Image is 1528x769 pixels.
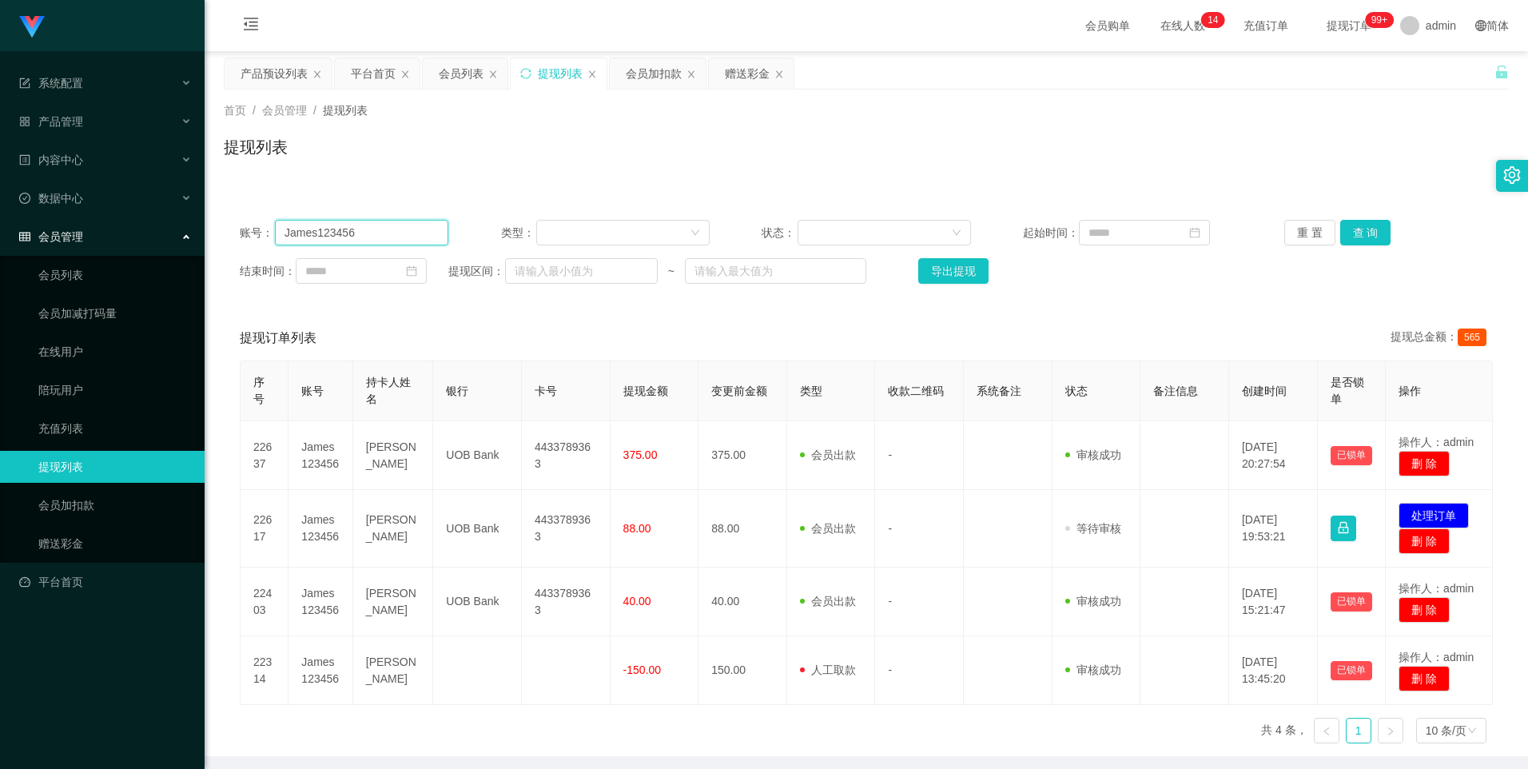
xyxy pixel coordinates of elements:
span: 账号： [240,225,275,241]
li: 共 4 条， [1261,718,1307,743]
span: 等待审核 [1065,522,1121,535]
td: 4433789363 [522,490,611,568]
span: 变更前金额 [711,384,767,397]
span: ~ [658,263,685,280]
div: 提现总金额： [1391,329,1493,348]
i: 图标: setting [1503,166,1521,184]
button: 删 除 [1399,597,1450,623]
span: 操作人：admin [1399,436,1474,448]
a: 在线用户 [38,336,192,368]
span: 创建时间 [1242,384,1287,397]
a: 会员列表 [38,259,192,291]
button: 重 置 [1284,220,1335,245]
td: [DATE] 20:27:54 [1229,421,1318,490]
span: 持卡人姓名 [366,376,411,405]
button: 已锁单 [1331,592,1372,612]
button: 已锁单 [1331,446,1372,465]
span: 操作人：admin [1399,651,1474,663]
td: [PERSON_NAME] [353,636,434,705]
span: 结束时间： [240,263,296,280]
div: 产品预设列表 [241,58,308,89]
td: James123456 [288,421,352,490]
span: 系统配置 [19,77,83,90]
sup: 14 [1201,12,1224,28]
i: 图标: close [686,70,696,79]
span: 内容中心 [19,153,83,166]
button: 删 除 [1399,528,1450,554]
li: 上一页 [1314,718,1339,743]
td: 4433789363 [522,568,611,636]
i: 图标: close [400,70,410,79]
i: 图标: calendar [406,265,417,277]
td: [PERSON_NAME] [353,490,434,568]
input: 请输入最大值为 [685,258,866,284]
div: 10 条/页 [1426,719,1466,743]
button: 已锁单 [1331,661,1372,680]
a: 提现列表 [38,451,192,483]
span: 数据中心 [19,192,83,205]
span: 88.00 [623,522,651,535]
i: 图标: calendar [1189,227,1200,238]
p: 1 [1208,12,1213,28]
span: - [888,663,892,676]
span: 提现区间： [448,263,504,280]
i: 图标: sync [520,68,531,79]
span: 卡号 [535,384,557,397]
td: 88.00 [698,490,787,568]
td: 4433789363 [522,421,611,490]
span: 会员出款 [800,595,856,608]
div: 会员列表 [439,58,483,89]
span: / [313,104,316,117]
span: 提现订单 [1319,20,1379,31]
a: 会员加减打码量 [38,297,192,329]
span: 40.00 [623,595,651,608]
span: 操作 [1399,384,1421,397]
button: 查 询 [1340,220,1391,245]
span: 状态： [762,225,798,241]
button: 导出提现 [918,258,989,284]
i: 图标: close [488,70,498,79]
span: 系统备注 [977,384,1021,397]
i: 图标: close [774,70,784,79]
button: 处理订单 [1399,503,1469,528]
i: 图标: table [19,231,30,242]
i: 图标: down [1467,726,1477,737]
span: 人工取款 [800,663,856,676]
td: UOB Bank [433,568,522,636]
td: James123456 [288,490,352,568]
span: 会员出款 [800,448,856,461]
td: James123456 [288,636,352,705]
span: 序号 [253,376,265,405]
td: [DATE] 15:21:47 [1229,568,1318,636]
span: - [888,595,892,608]
span: 审核成功 [1065,448,1121,461]
button: 删 除 [1399,451,1450,476]
i: 图标: profile [19,154,30,165]
div: 会员加扣款 [626,58,682,89]
a: 充值列表 [38,412,192,444]
i: 图标: menu-fold [224,1,278,52]
a: 图标: dashboard平台首页 [19,566,192,598]
i: 图标: appstore-o [19,116,30,127]
td: [DATE] 19:53:21 [1229,490,1318,568]
span: 565 [1458,329,1486,346]
span: -150.00 [623,663,661,676]
td: UOB Bank [433,421,522,490]
i: 图标: close [312,70,322,79]
td: 150.00 [698,636,787,705]
span: 状态 [1065,384,1088,397]
span: 审核成功 [1065,595,1121,608]
td: James123456 [288,568,352,636]
td: [DATE] 13:45:20 [1229,636,1318,705]
td: 22637 [241,421,288,490]
td: 22403 [241,568,288,636]
i: 图标: unlock [1494,65,1509,79]
span: 类型 [800,384,822,397]
li: 下一页 [1378,718,1403,743]
span: 收款二维码 [888,384,944,397]
span: 充值订单 [1236,20,1296,31]
span: 类型： [501,225,537,241]
span: / [253,104,256,117]
span: 首页 [224,104,246,117]
span: 操作人：admin [1399,582,1474,595]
